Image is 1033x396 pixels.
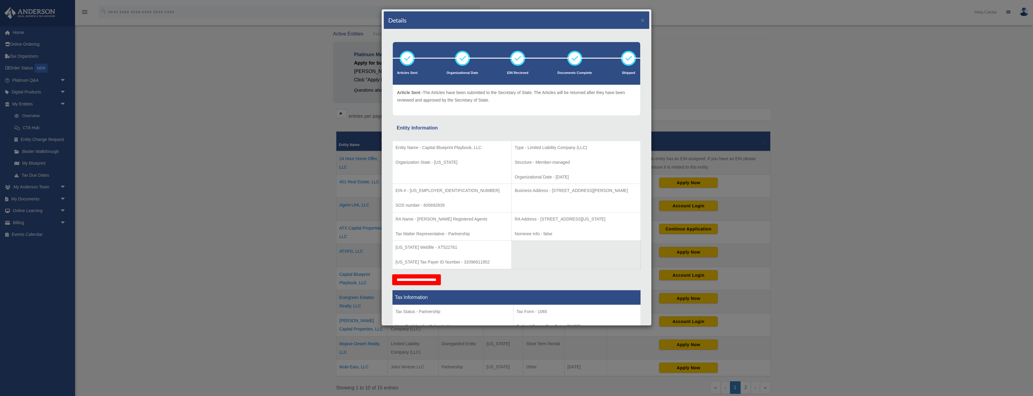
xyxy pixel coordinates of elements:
[397,124,636,132] div: Entity Information
[395,215,508,223] p: RA Name - [PERSON_NAME] Registered Agents
[388,16,407,24] h4: Details
[397,70,417,76] p: Articles Sent
[395,187,508,194] p: EIN # - [US_EMPLOYER_IDENTIFICATION_NUMBER]
[621,70,636,76] p: Shipped
[515,159,638,166] p: Structure - Member-managed
[516,323,638,330] p: Federal Return Due Date - [DATE]
[395,258,508,266] p: [US_STATE] Tax Payer ID Number - 32096611952
[515,215,638,223] p: RA Address - [STREET_ADDRESS][US_STATE]
[395,159,508,166] p: Organization State - [US_STATE]
[395,308,510,315] p: Tax Status - Partnership
[392,305,513,349] td: Tax Period Type - Calendar Year
[515,144,638,151] p: Type - Limited Liability Company (LLC)
[515,187,638,194] p: Business Address - [STREET_ADDRESS][PERSON_NAME]
[395,244,508,251] p: [US_STATE] Webfile - XT522761
[395,144,508,151] p: Entity Name - Capital Blueprint Playbook, LLC
[515,230,638,238] p: Nominee Info - false
[557,70,592,76] p: Documents Complete
[397,90,423,95] span: Article Sent -
[395,230,508,238] p: Tax Matter Representative - Partnership
[641,17,645,23] button: ×
[447,70,478,76] p: Organizational Date
[397,89,636,104] p: The Articles have been submitted to the Secretary of State. The Articles will be returned after t...
[507,70,529,76] p: EIN Recieved
[515,173,638,181] p: Organizational Date - [DATE]
[516,308,638,315] p: Tax Form - 1065
[392,290,641,305] th: Tax Information
[395,202,508,209] p: SOS number - 805692839
[395,323,510,330] p: Year End Month - Calendar Year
